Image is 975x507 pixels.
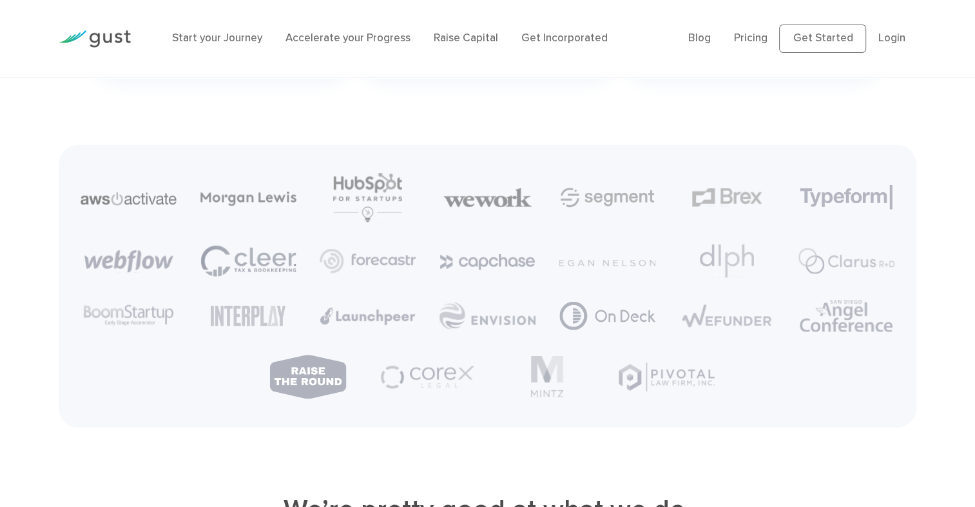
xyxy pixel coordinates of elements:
[320,249,416,273] img: Forecast
[700,244,754,278] img: Dlph
[84,250,173,273] img: Webflow
[798,248,894,274] img: Clarus
[172,32,262,45] a: Start your Journey
[779,25,866,53] a: Get Started
[211,306,286,326] img: Interplay
[878,32,905,45] a: Login
[559,178,655,217] img: Segment
[200,192,296,206] img: Morgan Lewis
[800,300,893,332] img: Angel Conference
[559,302,655,330] img: Group 1226
[439,254,536,270] img: Capchase
[734,32,767,45] a: Pricing
[320,307,416,326] img: Launchpeer
[530,356,564,397] img: Mintz
[434,32,498,45] a: Raise Capital
[619,363,715,392] img: Pivotal
[81,192,177,206] img: Aws
[800,185,893,210] img: Typeform
[81,303,177,329] img: Boomstartup
[285,32,410,45] a: Accelerate your Progress
[439,303,536,329] img: Envision
[333,173,402,223] img: Hubspot
[200,245,296,277] img: Cleer Tax Bookeeping Logo
[688,32,711,45] a: Blog
[679,302,775,330] img: Wefunder
[521,32,608,45] a: Get Incorporated
[692,188,762,207] img: Brex
[59,30,131,48] img: Gust Logo
[559,260,655,266] img: Egan Nelson
[380,361,476,393] img: Corex
[443,187,532,209] img: We Work
[268,354,348,400] img: Raise The Round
